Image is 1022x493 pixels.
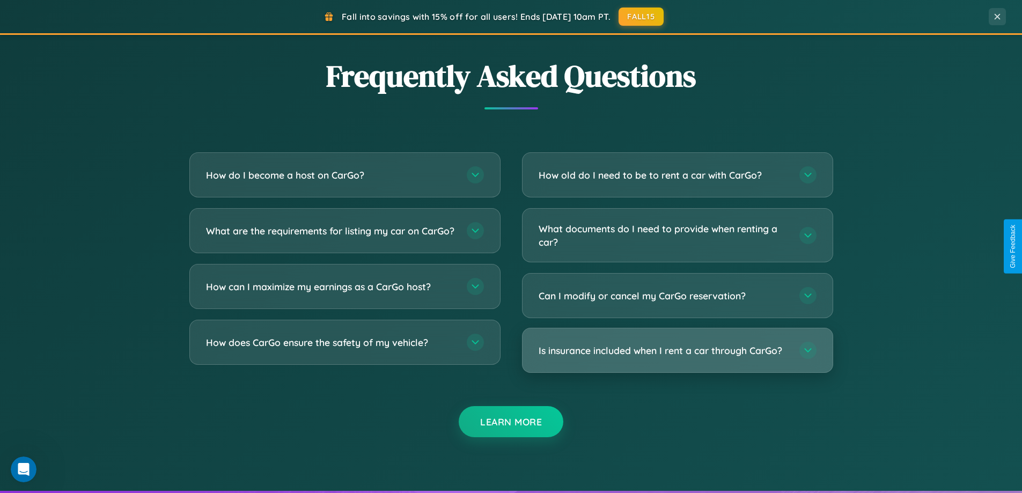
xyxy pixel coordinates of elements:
[206,336,456,349] h3: How does CarGo ensure the safety of my vehicle?
[342,11,611,22] span: Fall into savings with 15% off for all users! Ends [DATE] 10am PT.
[539,344,789,357] h3: Is insurance included when I rent a car through CarGo?
[459,406,563,437] button: Learn More
[206,224,456,238] h3: What are the requirements for listing my car on CarGo?
[539,289,789,303] h3: Can I modify or cancel my CarGo reservation?
[619,8,664,26] button: FALL15
[206,168,456,182] h3: How do I become a host on CarGo?
[539,168,789,182] h3: How old do I need to be to rent a car with CarGo?
[189,55,833,97] h2: Frequently Asked Questions
[1009,225,1017,268] div: Give Feedback
[206,280,456,293] h3: How can I maximize my earnings as a CarGo host?
[11,457,36,482] iframe: Intercom live chat
[539,222,789,248] h3: What documents do I need to provide when renting a car?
